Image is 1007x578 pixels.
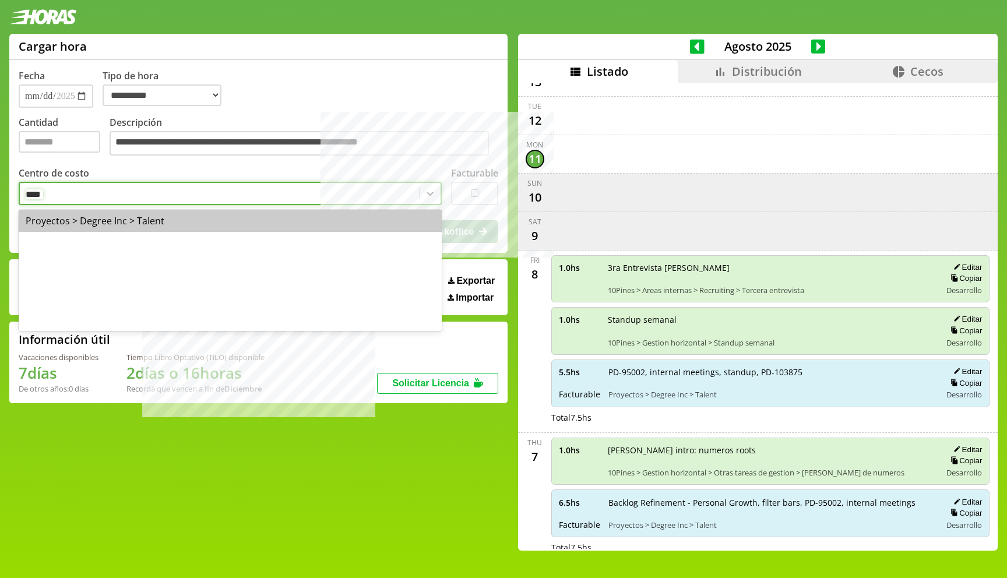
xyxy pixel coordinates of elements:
textarea: Descripción [110,131,489,156]
h1: 7 días [19,362,98,383]
span: Desarrollo [946,520,982,530]
span: Desarrollo [946,285,982,295]
button: Copiar [947,456,982,466]
span: Distribución [732,64,802,79]
b: Diciembre [224,383,262,394]
span: 10Pines > Gestion horizontal > Standup semanal [608,337,934,348]
div: Sat [529,217,541,227]
div: Thu [527,438,542,447]
span: Proyectos > Degree Inc > Talent [608,520,934,530]
span: Desarrollo [946,389,982,400]
h1: 2 días o 16 horas [126,362,265,383]
button: Editar [950,366,982,376]
span: PD-95002, internal meetings, standup, PD-103875 [608,366,934,378]
div: Mon [526,140,543,150]
button: Editar [950,314,982,324]
div: scrollable content [518,83,998,549]
span: 1.0 hs [559,314,600,325]
div: Fri [530,255,540,265]
button: Copiar [947,378,982,388]
h2: Información útil [19,332,110,347]
span: 1.0 hs [559,262,600,273]
label: Facturable [451,167,498,179]
select: Tipo de hora [103,84,221,106]
label: Fecha [19,69,45,82]
img: logotipo [9,9,77,24]
span: 10Pines > Areas internas > Recruiting > Tercera entrevista [608,285,934,295]
button: Editar [950,262,982,272]
span: 6.5 hs [559,497,600,508]
span: [PERSON_NAME] intro: numeros roots [608,445,934,456]
span: 5.5 hs [559,366,600,378]
div: 8 [526,265,544,284]
button: Copiar [947,273,982,283]
span: Desarrollo [946,337,982,348]
div: 7 [526,447,544,466]
div: 10 [526,188,544,207]
div: Vacaciones disponibles [19,352,98,362]
span: Backlog Refinement - Personal Growth, filter bars, PD-95002, internal meetings [608,497,934,508]
div: Total 7.5 hs [551,542,990,553]
span: Desarrollo [946,467,982,478]
button: Exportar [445,275,498,287]
span: 10Pines > Gestion horizontal > Otras tareas de gestion > [PERSON_NAME] de numeros [608,467,934,478]
div: De otros años: 0 días [19,383,98,394]
div: Recordá que vencen a fin de [126,383,265,394]
span: 1.0 hs [559,445,600,456]
span: Agosto 2025 [705,38,811,54]
span: Cecos [910,64,943,79]
label: Cantidad [19,116,110,158]
div: Sun [527,178,542,188]
button: Copiar [947,508,982,518]
div: 12 [526,111,544,130]
span: Proyectos > Degree Inc > Talent [608,389,934,400]
label: Tipo de hora [103,69,231,108]
input: Cantidad [19,131,100,153]
button: Solicitar Licencia [377,373,498,394]
button: Copiar [947,326,982,336]
span: Listado [587,64,628,79]
span: Importar [456,292,494,303]
div: 9 [526,227,544,245]
span: 3ra Entrevista [PERSON_NAME] [608,262,934,273]
div: Proyectos > Degree Inc > Talent [19,210,442,232]
span: Facturable [559,389,600,400]
span: Facturable [559,519,600,530]
div: Total 7.5 hs [551,412,990,423]
button: Editar [950,497,982,507]
label: Descripción [110,116,498,158]
div: Tue [528,101,541,111]
span: Standup semanal [608,314,934,325]
div: 11 [526,150,544,168]
label: Centro de costo [19,167,89,179]
span: Solicitar Licencia [392,378,469,388]
span: Exportar [456,276,495,286]
div: Tiempo Libre Optativo (TiLO) disponible [126,352,265,362]
button: Editar [950,445,982,454]
h1: Cargar hora [19,38,87,54]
